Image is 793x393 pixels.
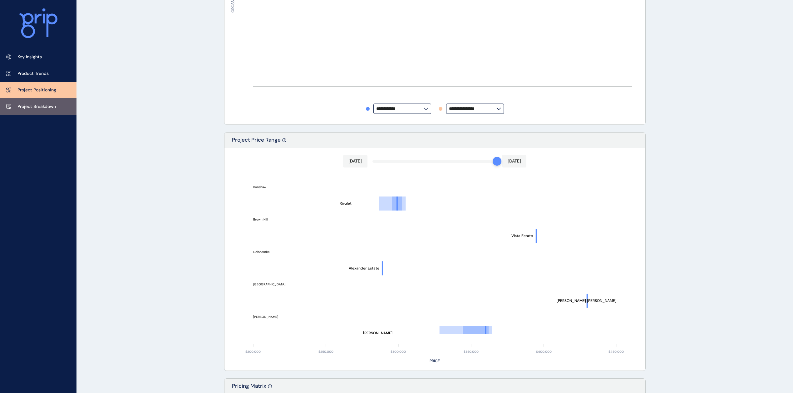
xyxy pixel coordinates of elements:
[608,350,624,354] text: $450,000
[511,234,533,239] text: Vista Estate
[363,331,392,336] text: [PERSON_NAME]
[253,282,285,286] text: [GEOGRAPHIC_DATA]
[17,54,42,60] p: Key Insights
[430,358,440,363] text: PRICE
[253,315,278,319] text: [PERSON_NAME]
[232,136,281,148] p: Project Price Range
[17,87,56,93] p: Project Positioning
[17,104,56,110] p: Project Breakdown
[253,250,270,254] text: Delacombe
[253,185,266,189] text: Bonshaw
[536,350,552,354] text: $400,000
[318,350,333,354] text: $250,000
[340,201,352,206] text: Rivulet
[391,350,406,354] text: $300,000
[245,350,261,354] text: $200,000
[348,158,362,164] p: [DATE]
[508,158,521,164] p: [DATE]
[349,266,379,271] text: Alexander Estate
[17,70,49,77] p: Product Trends
[464,350,479,354] text: $350,000
[557,298,616,303] text: [PERSON_NAME] [PERSON_NAME]
[253,217,268,221] text: Brown Hill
